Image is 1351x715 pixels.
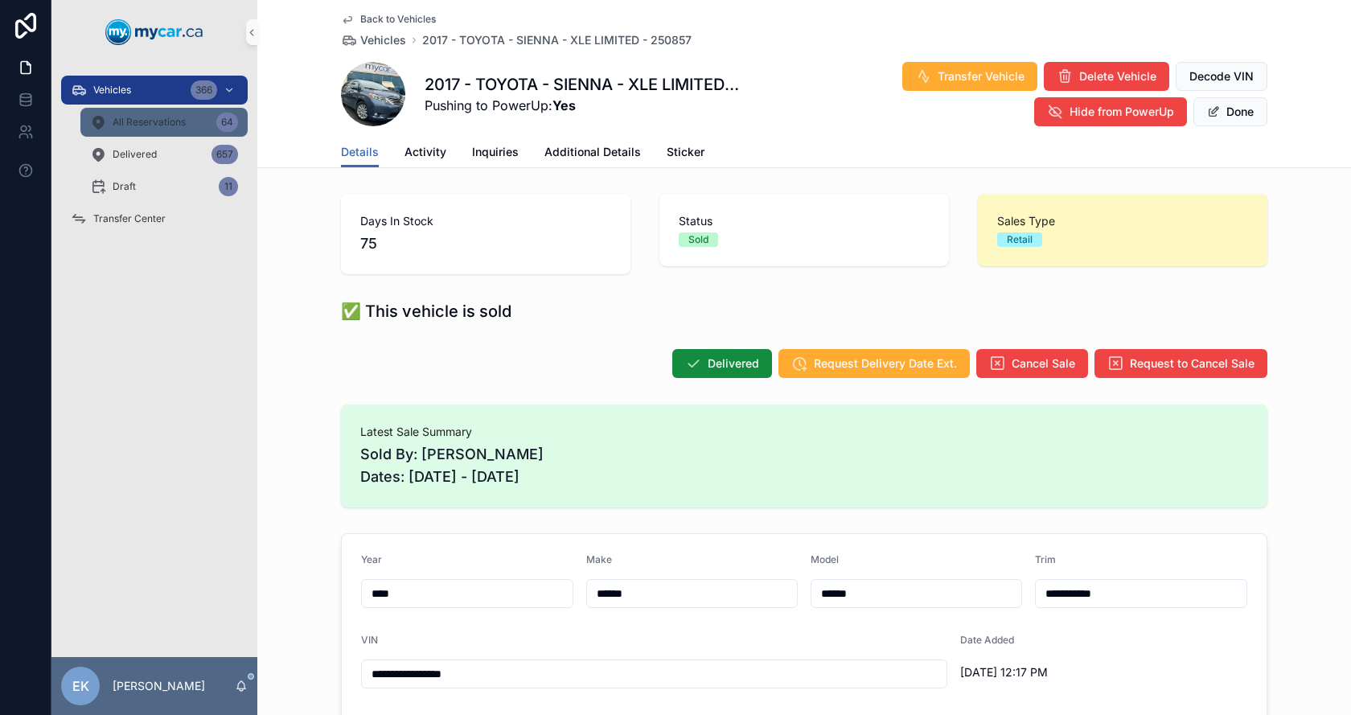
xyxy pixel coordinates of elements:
[113,678,205,694] p: [PERSON_NAME]
[404,138,446,170] a: Activity
[61,76,248,105] a: Vehicles366
[960,634,1014,646] span: Date Added
[1130,355,1254,372] span: Request to Cancel Sale
[688,232,708,247] div: Sold
[552,97,576,113] strong: Yes
[1094,349,1267,378] button: Request to Cancel Sale
[1044,62,1169,91] button: Delete Vehicle
[360,13,436,26] span: Back to Vehicles
[902,62,1037,91] button: Transfer Vehicle
[341,13,436,26] a: Back to Vehicles
[1193,97,1267,126] button: Done
[1035,553,1056,565] span: Trim
[80,172,248,201] a: Draft11
[341,32,406,48] a: Vehicles
[667,144,704,160] span: Sticker
[997,213,1248,229] span: Sales Type
[1176,62,1267,91] button: Decode VIN
[1070,104,1174,120] span: Hide from PowerUp
[425,96,741,115] span: Pushing to PowerUp:
[341,144,379,160] span: Details
[672,349,772,378] button: Delivered
[191,80,217,100] div: 366
[105,19,203,45] img: App logo
[72,676,89,696] span: EK
[360,32,406,48] span: Vehicles
[113,148,157,161] span: Delivered
[80,140,248,169] a: Delivered657
[778,349,970,378] button: Request Delivery Date Ext.
[404,144,446,160] span: Activity
[938,68,1025,84] span: Transfer Vehicle
[814,355,957,372] span: Request Delivery Date Ext.
[360,424,1248,440] span: Latest Sale Summary
[61,204,248,233] a: Transfer Center
[1189,68,1254,84] span: Decode VIN
[708,355,759,372] span: Delivered
[361,553,382,565] span: Year
[425,73,741,96] h1: 2017 - TOYOTA - SIENNA - XLE LIMITED - 250857
[960,664,1172,680] span: [DATE] 12:17 PM
[93,212,166,225] span: Transfer Center
[1079,68,1156,84] span: Delete Vehicle
[1012,355,1075,372] span: Cancel Sale
[811,553,839,565] span: Model
[216,113,238,132] div: 64
[1007,232,1033,247] div: Retail
[341,138,379,168] a: Details
[1034,97,1187,126] button: Hide from PowerUp
[211,145,238,164] div: 657
[361,634,378,646] span: VIN
[360,443,1248,488] span: Sold By: [PERSON_NAME] Dates: [DATE] - [DATE]
[113,180,136,193] span: Draft
[586,553,612,565] span: Make
[80,108,248,137] a: All Reservations64
[113,116,186,129] span: All Reservations
[544,138,641,170] a: Additional Details
[93,84,131,97] span: Vehicles
[422,32,692,48] a: 2017 - TOYOTA - SIENNA - XLE LIMITED - 250857
[976,349,1088,378] button: Cancel Sale
[360,213,611,229] span: Days In Stock
[472,144,519,160] span: Inquiries
[667,138,704,170] a: Sticker
[679,213,930,229] span: Status
[51,64,257,254] div: scrollable content
[472,138,519,170] a: Inquiries
[544,144,641,160] span: Additional Details
[341,300,511,323] h1: ✅ This vehicle is sold
[360,232,611,255] span: 75
[219,177,238,196] div: 11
